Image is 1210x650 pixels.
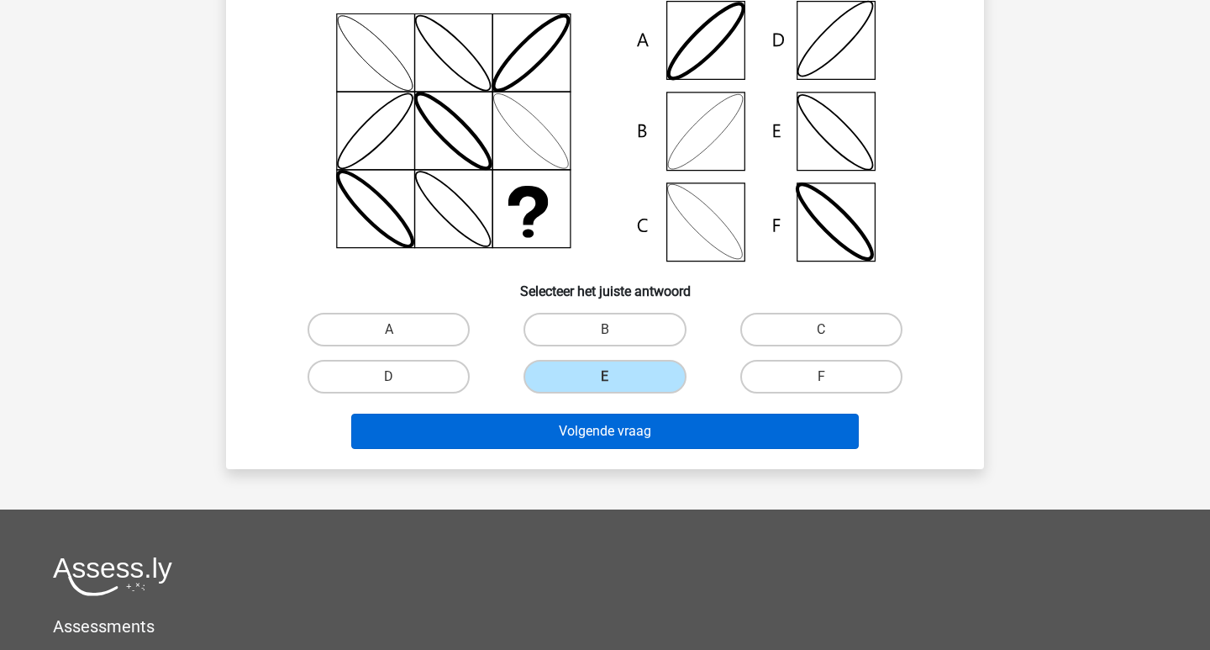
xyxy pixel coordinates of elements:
label: B [523,313,686,346]
h6: Selecteer het juiste antwoord [253,270,957,299]
label: A [308,313,470,346]
button: Volgende vraag [351,414,860,449]
label: D [308,360,470,394]
label: E [523,360,686,394]
img: Assessly logo [53,557,172,596]
label: F [740,360,902,394]
label: C [740,313,902,346]
h5: Assessments [53,616,1157,637]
